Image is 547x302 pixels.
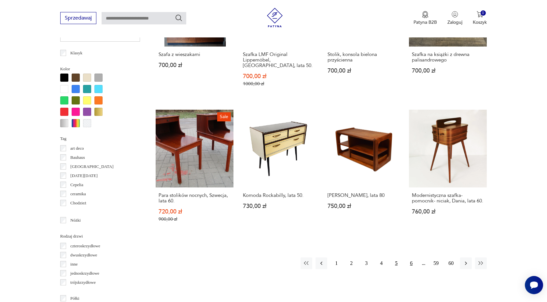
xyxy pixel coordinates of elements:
p: Kolor [60,65,140,73]
p: Półki [70,295,79,302]
p: ceramika [70,190,86,198]
button: Zaloguj [447,11,462,25]
p: 730,00 zł [243,203,315,209]
button: 6 [405,257,417,269]
p: Cepelia [70,181,83,188]
h3: Para stolików nocnych, Szwecja, lata 60. [159,193,231,204]
p: Koszyk [473,19,487,25]
h3: Modernistyczna szafka-pomocnik- niciak, Dania, lata 60. [412,193,484,204]
p: 700,00 zł [243,74,315,79]
button: Szukaj [175,14,183,22]
p: Chodzież [70,199,86,207]
button: 59 [430,257,442,269]
p: 720,00 zł [159,209,231,214]
p: Rodzaj drzwi [60,233,140,240]
p: Tag [60,135,140,142]
h3: [PERSON_NAME], lata 80 [328,193,400,198]
p: jednoskrzydłowe [70,270,99,277]
button: 1 [330,257,342,269]
p: Nóżki [70,217,81,224]
p: inne [70,261,77,268]
a: Szafka Dania, lata 80[PERSON_NAME], lata 80750,00 zł [325,110,402,235]
p: Patyna B2B [414,19,437,25]
p: 900,00 zł [159,216,231,222]
p: Bauhaus [70,154,85,161]
button: 3 [360,257,372,269]
button: 2 [345,257,357,269]
button: Sprzedawaj [60,12,96,24]
div: 0 [481,10,486,16]
a: Ikona medaluPatyna B2B [414,11,437,25]
a: SalePara stolików nocnych, Szwecja, lata 60.Para stolików nocnych, Szwecja, lata 60.720,00 zł900,... [156,110,233,235]
h3: Stolik, konsola bielona przyścienna [328,52,400,63]
img: Patyna - sklep z meblami i dekoracjami vintage [265,8,285,27]
h3: Szafa z wieszakami [159,52,231,57]
button: 0Koszyk [473,11,487,25]
p: Klasyk [70,49,82,57]
p: 700,00 zł [328,68,400,74]
p: 750,00 zł [328,203,400,209]
button: Patyna B2B [414,11,437,25]
p: [GEOGRAPHIC_DATA] [70,163,114,170]
a: Modernistyczna szafka-pomocnik- niciak, Dania, lata 60.Modernistyczna szafka-pomocnik- niciak, Da... [409,110,487,235]
p: 1000,00 zł [243,81,315,87]
img: Ikonka użytkownika [452,11,458,18]
button: 5 [390,257,402,269]
img: Ikona medalu [422,11,428,18]
h3: Szafka na książki z drewna palisandrowego [412,52,484,63]
h3: Komoda Rockabilly, lata 50. [243,193,315,198]
p: [DATE][DATE] [70,172,98,179]
a: Komoda Rockabilly, lata 50.Komoda Rockabilly, lata 50.730,00 zł [240,110,318,235]
p: 760,00 zł [412,209,484,214]
p: czteroskrzydłowe [70,242,100,250]
button: 60 [445,257,457,269]
p: 700,00 zł [412,68,484,74]
button: 4 [375,257,387,269]
p: Ćmielów [70,209,86,216]
a: Sprzedawaj [60,16,96,21]
p: art deco [70,145,84,152]
h3: Szafka LMF Original Lippemöbel, [GEOGRAPHIC_DATA], lata 50. [243,52,315,68]
iframe: Smartsupp widget button [525,276,543,294]
p: Zaloguj [447,19,462,25]
p: dwuskrzydłowe [70,252,97,259]
p: trójskrzydłowe [70,279,96,286]
p: 700,00 zł [159,62,231,68]
img: Ikona koszyka [477,11,483,18]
